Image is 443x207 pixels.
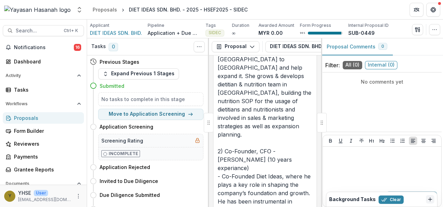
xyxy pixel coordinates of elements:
button: Clear [379,195,404,204]
p: Form Progress [300,22,331,29]
p: 96 % [300,31,305,36]
span: Workflows [6,101,74,106]
p: SUB-0449 [348,29,375,37]
div: Payments [14,153,78,160]
button: Notifications16 [3,42,84,53]
span: SIDEC [209,30,221,35]
div: DIET IDEAS SDN. BHD. - 2025 - HSEF2025 - SIDEC [129,6,248,13]
a: Grantee Reports [3,164,84,175]
div: Ctrl + K [62,27,79,34]
p: Internal Proposal ID [348,22,389,29]
img: Yayasan Hasanah logo [4,6,71,14]
button: Toggle View Cancelled Tasks [194,41,205,52]
button: Open Activity [3,70,84,81]
span: Search... [16,28,60,34]
div: Dashboard [14,58,78,65]
div: YHSE [8,194,11,198]
div: Form Builder [14,127,78,135]
button: Search... [3,25,84,36]
p: Applicant [90,22,109,29]
button: Add Comment [386,191,437,202]
h4: Application Rejected [100,163,150,171]
span: All ( 0 ) [343,61,362,69]
p: ∞ [232,29,235,37]
span: 16 [74,44,81,51]
button: Bullet List [388,137,397,145]
p: Awarded Amount [258,22,294,29]
button: Move to Application Screening [98,109,203,120]
h4: Submitted [100,82,124,90]
button: Align Left [409,137,417,145]
h4: Due Diligence Submitted [100,191,160,199]
button: Strike [357,137,366,145]
button: Proposal [212,41,259,52]
button: Italicize [347,137,355,145]
span: 0 [109,43,118,51]
div: Proposals [93,6,117,13]
button: Bold [326,137,335,145]
p: Application + Due Diligence + Pitching Process [148,29,200,37]
div: Grantee Reports [14,166,78,173]
p: Incomplete [109,151,138,157]
button: Get Help [426,3,440,17]
button: Align Center [419,137,428,145]
h4: Previous Stages [100,58,139,66]
h5: Screening Rating [101,137,143,144]
h4: Invited to Due Diligence [100,177,158,185]
p: Pipeline [148,22,164,29]
a: Reviewers [3,138,84,149]
p: User [34,190,48,196]
a: Proposals [3,112,84,124]
a: Proposals [90,5,120,15]
a: Form Builder [3,125,84,137]
p: No comments yet [325,78,439,85]
p: Duration [232,22,249,29]
nav: breadcrumb [90,5,250,15]
p: [EMAIL_ADDRESS][DOMAIN_NAME] [18,197,71,203]
p: Tags [205,22,216,29]
button: DIET IDEAS SDN. BHD. - 2025 - HSEF2025 - SIDEC [265,41,413,52]
div: Reviewers [14,140,78,147]
span: Documents [6,181,74,186]
div: Proposals [14,114,78,122]
h5: No tasks to complete in this stage [101,95,200,103]
button: Proposal Comments [321,38,393,55]
h3: Tasks [91,44,106,49]
button: Underline [336,137,345,145]
a: Dashboard [3,56,84,67]
h2: Background Tasks [329,197,376,202]
p: YHSE [18,189,31,197]
button: Expand Previous 1 Stages [98,68,179,79]
span: Activity [6,73,74,78]
div: Tasks [14,86,78,93]
button: More [74,192,83,200]
button: Dismiss [426,195,434,204]
p: MYR 0.00 [258,29,283,37]
button: Partners [410,3,423,17]
a: Payments [3,151,84,162]
h4: Application Screening [100,123,153,130]
span: Internal ( 0 ) [365,61,397,69]
a: DIET IDEAS SDN. BHD. [90,29,142,37]
span: Notifications [14,45,74,51]
button: Open entity switcher [75,3,84,17]
span: 0 [381,44,384,49]
button: Ordered List [398,137,407,145]
button: Align Right [429,137,438,145]
button: Heading 2 [378,137,386,145]
a: Tasks [3,84,84,95]
button: Open Documents [3,178,84,189]
button: Heading 1 [367,137,376,145]
p: Filter: [325,61,340,69]
button: Open Workflows [3,98,84,109]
